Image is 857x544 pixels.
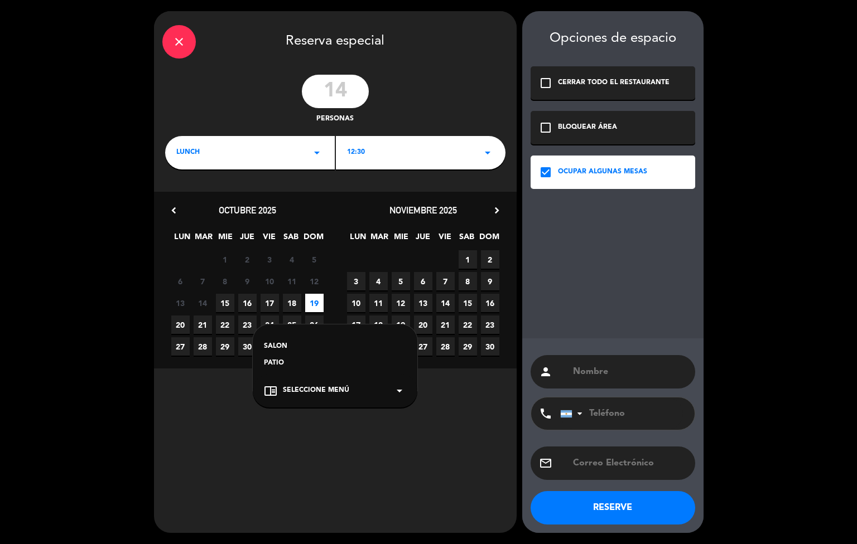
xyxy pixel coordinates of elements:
span: 12:30 [347,147,365,158]
span: LUNCH [176,147,200,158]
span: 26 [305,315,324,334]
i: chevron_right [491,205,503,216]
span: 29 [216,337,234,356]
span: 17 [347,315,365,334]
span: SAB [282,230,300,249]
span: personas [316,114,354,125]
input: 0 [302,75,369,108]
i: arrow_drop_down [310,146,324,159]
span: MIE [216,230,235,249]
span: 11 [369,294,388,312]
i: check_box [539,166,552,179]
span: JUE [414,230,432,249]
div: OCUPAR ALGUNAS MESAS [558,167,647,178]
span: 25 [283,315,301,334]
i: person [539,365,552,378]
span: 23 [481,315,499,334]
i: check_box_outline_blank [539,121,552,134]
div: Opciones de espacio [531,31,695,47]
span: 14 [436,294,455,312]
span: 8 [459,272,477,290]
i: chevron_left [168,205,180,216]
span: octubre 2025 [219,205,276,216]
i: phone [539,407,552,420]
i: close [172,35,186,48]
span: 11 [283,272,301,290]
span: 6 [414,272,432,290]
span: 14 [194,294,212,312]
span: 7 [436,272,455,290]
span: 9 [238,272,257,290]
button: RESERVE [531,491,695,524]
span: 6 [171,272,190,290]
span: 21 [436,315,455,334]
span: 16 [481,294,499,312]
span: 15 [216,294,234,312]
span: 29 [459,337,477,356]
span: 27 [171,337,190,356]
div: SALON [264,341,406,352]
span: 22 [459,315,477,334]
span: VIE [436,230,454,249]
span: DOM [479,230,498,249]
span: 12 [305,272,324,290]
span: 10 [261,272,279,290]
span: 5 [392,272,410,290]
i: arrow_drop_down [393,384,406,397]
span: 13 [171,294,190,312]
span: MAR [370,230,389,249]
span: 5 [305,250,324,269]
span: 22 [216,315,234,334]
span: 2 [238,250,257,269]
input: Correo Electrónico [572,455,687,471]
span: 4 [283,250,301,269]
div: Reserva especial [154,11,517,69]
div: Argentina: +54 [561,398,586,429]
span: Seleccione Menú [283,385,349,396]
i: chrome_reader_mode [264,384,277,397]
span: 30 [238,337,257,356]
div: BLOQUEAR ÁREA [558,122,617,133]
input: Teléfono [560,397,683,430]
span: 28 [436,337,455,356]
span: 7 [194,272,212,290]
span: MIE [392,230,411,249]
span: DOM [304,230,322,249]
span: 9 [481,272,499,290]
i: check_box_outline_blank [539,76,552,90]
span: 23 [238,315,257,334]
span: 12 [392,294,410,312]
span: 19 [305,294,324,312]
span: 20 [171,315,190,334]
span: 13 [414,294,432,312]
i: arrow_drop_down [481,146,494,159]
span: MAR [195,230,213,249]
span: VIE [260,230,278,249]
span: 21 [194,315,212,334]
span: 3 [261,250,279,269]
span: 10 [347,294,365,312]
span: LUN [173,230,191,249]
span: 19 [392,315,410,334]
div: CERRAR TODO EL RESTAURANTE [558,77,670,89]
span: 18 [369,315,388,334]
span: 24 [261,315,279,334]
span: 2 [481,250,499,269]
span: 15 [459,294,477,312]
span: 8 [216,272,234,290]
span: noviembre 2025 [389,205,457,216]
div: PATIO [264,358,406,369]
span: 3 [347,272,365,290]
span: JUE [238,230,257,249]
span: 28 [194,337,212,356]
span: 27 [414,337,432,356]
input: Nombre [572,364,687,380]
span: LUN [349,230,367,249]
span: 20 [414,315,432,334]
span: 17 [261,294,279,312]
span: SAB [458,230,476,249]
i: email [539,456,552,470]
span: 1 [216,250,234,269]
span: 1 [459,250,477,269]
span: 18 [283,294,301,312]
